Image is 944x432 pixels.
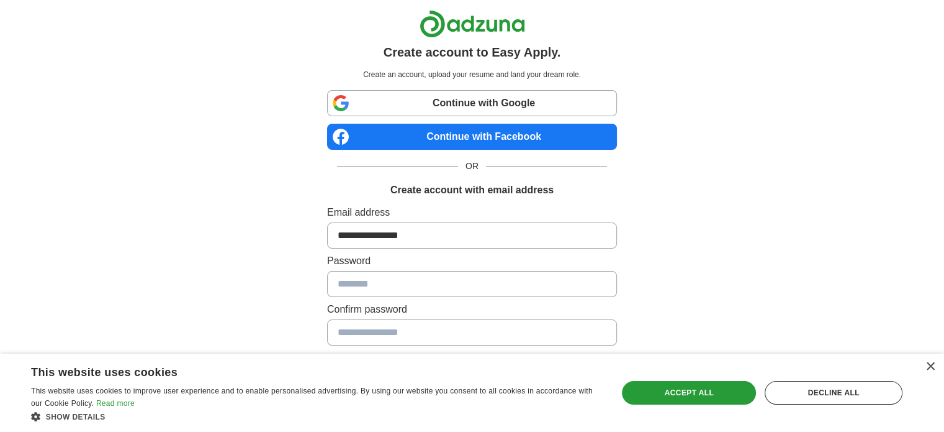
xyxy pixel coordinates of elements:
[622,381,756,405] div: Accept all
[330,69,614,80] p: Create an account, upload your resume and land your dream role.
[31,387,593,408] span: This website uses cookies to improve user experience and to enable personalised advertising. By u...
[390,183,554,198] h1: Create account with email address
[327,90,617,116] a: Continue with Google
[327,254,617,269] label: Password
[31,410,600,423] div: Show details
[96,399,135,408] a: Read more, opens a new window
[458,160,486,173] span: OR
[327,124,617,150] a: Continue with Facebook
[384,43,561,62] h1: Create account to Easy Apply.
[420,10,525,38] img: Adzuna logo
[327,302,617,317] label: Confirm password
[46,413,106,421] span: Show details
[31,361,569,380] div: This website uses cookies
[925,362,935,372] div: Close
[765,381,902,405] div: Decline all
[327,205,617,220] label: Email address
